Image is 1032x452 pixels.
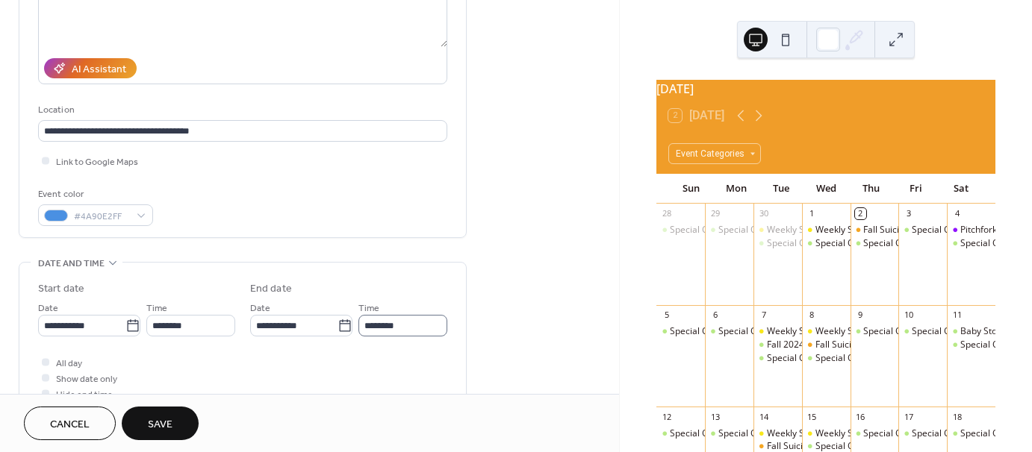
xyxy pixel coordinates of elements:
div: Special Olympics Basketball [912,427,1028,440]
div: Special Olympics Basketball [670,325,786,338]
div: Special Olympics Basketball [851,325,899,338]
div: 8 [806,310,818,321]
div: 15 [806,411,818,422]
button: Save [122,407,199,440]
span: Date [38,301,58,316]
div: 2 [855,208,866,219]
div: Weekly Storytimes! [GEOGRAPHIC_DATA] [815,427,987,440]
div: Special Olympics Basketball [718,427,834,440]
div: Special Olympics Basketball [670,224,786,236]
div: Fall Suicide Support Group - Catholic Charties [802,339,851,351]
div: Weekly Storytimes! Sioux City Library [753,427,802,440]
div: Special Olympics Basketball [656,325,705,338]
div: 5 [661,310,672,321]
div: 11 [951,310,963,321]
div: Weekly Storytimes! Sioux City Library [753,224,802,236]
div: 1 [806,208,818,219]
div: Weekly Storytimes! Sioux City Public Library [802,325,851,338]
div: Weekly Storytimes! Sioux City Public Library [802,427,851,440]
div: 6 [709,310,721,321]
span: Show date only [56,371,117,387]
div: Special Olympics Basketball [802,352,851,365]
div: Special Olympics Basketball [863,427,979,440]
div: Event color [38,186,150,202]
span: Time [146,301,167,316]
div: 9 [855,310,866,321]
span: Cancel [50,417,90,433]
div: 16 [855,411,866,422]
div: Special Olympics Basketball [851,237,899,250]
div: 10 [903,310,914,321]
span: All day [56,356,82,371]
div: Special Olympics Basketball [802,237,851,250]
div: Sun [668,174,713,204]
span: #4A90E2FF [74,209,129,225]
div: Fall 2024 Sioux City Suicide Support Group - Catholic Charities [753,339,802,351]
div: 3 [903,208,914,219]
div: Special Olympics Basketball [912,325,1028,338]
div: Special Olympics Basketball [851,427,899,440]
div: 12 [661,411,672,422]
button: AI Assistant [44,58,137,78]
div: Start date [38,281,84,297]
span: Save [148,417,172,433]
span: Date and time [38,256,105,271]
div: Weekly Storytimes! [GEOGRAPHIC_DATA] [767,325,939,338]
div: Special Olympics Basketball [947,237,995,250]
div: Special Olympics Basketball [670,427,786,440]
div: Thu [848,174,893,204]
div: Special Olympics Basketball [898,325,947,338]
div: [DATE] [656,80,995,98]
div: Location [38,102,444,118]
div: Special Olympics Basketball [705,427,753,440]
div: 17 [903,411,914,422]
div: Weekly Storytimes! [GEOGRAPHIC_DATA] [815,325,987,338]
div: Special Olympics Basketball [815,352,931,365]
div: Special Olympics Basketball [753,237,802,250]
div: Special Olympics Basketball [718,224,834,236]
div: 18 [951,411,963,422]
div: Fall Suicide Support Group - Catholic Charties [851,224,899,236]
div: Special Olympics Basketball [863,237,979,250]
div: Special Olympics Basketball [947,427,995,440]
div: Special Olympics Basketball [656,427,705,440]
div: 29 [709,208,721,219]
div: Fri [893,174,938,204]
div: Tue [759,174,803,204]
div: Special Olympics Basketball [718,325,834,338]
div: 30 [758,208,769,219]
div: Baby Storytime [947,325,995,338]
div: Weekly Storytimes! [GEOGRAPHIC_DATA] [815,224,987,236]
div: Sat [939,174,983,204]
span: Date [250,301,270,316]
span: Hide end time [56,387,113,403]
div: Mon [713,174,758,204]
div: 13 [709,411,721,422]
div: Special Olympics Basketball [753,352,802,365]
div: Pitchfork Cookout - STARS [947,224,995,236]
div: 4 [951,208,963,219]
div: Wed [803,174,848,204]
div: Special Olympics Basketball [898,427,947,440]
div: Special Olympics Basketball [705,325,753,338]
span: Time [358,301,379,316]
div: Special Olympics Basketball [656,224,705,236]
div: 14 [758,411,769,422]
div: Weekly Storytimes! [GEOGRAPHIC_DATA] [767,224,939,236]
div: Special Olympics Basketball [815,237,931,250]
div: 28 [661,208,672,219]
div: Weekly Storytimes! [GEOGRAPHIC_DATA] [767,427,939,440]
div: Baby Storytime [960,325,1024,338]
div: End date [250,281,292,297]
div: Special Olympics Basketball [863,325,979,338]
div: Weekly Storytimes! Sioux City Library [753,325,802,338]
div: Special Olympics Basketball [912,224,1028,236]
span: Link to Google Maps [56,154,138,170]
div: AI Assistant [72,62,126,78]
button: Cancel [24,407,116,440]
div: Weekly Storytimes! Sioux City Public Library [802,224,851,236]
div: Special Olympics Basketball [898,224,947,236]
div: Special Olympics Basketball [705,224,753,236]
div: Special Olympics Basketball [767,352,883,365]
